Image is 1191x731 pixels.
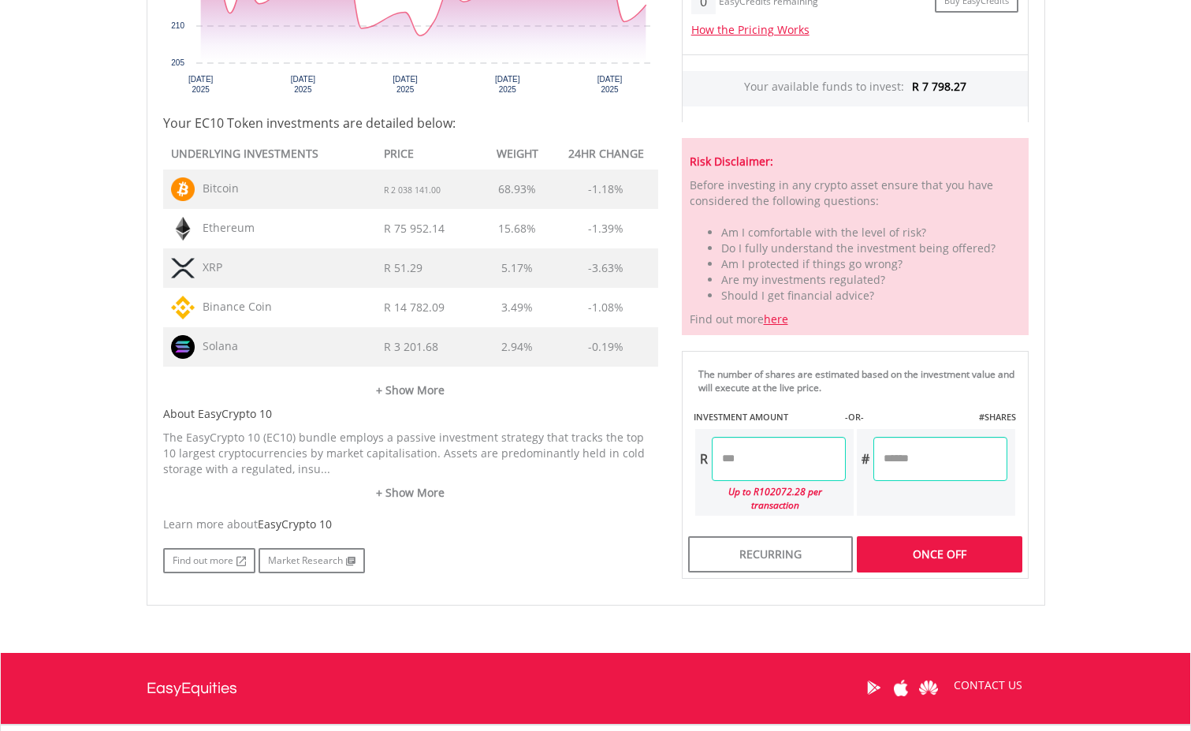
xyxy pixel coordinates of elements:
th: UNDERLYING INVESTMENTS [163,140,376,170]
li: Should I get financial advice? [721,288,1021,304]
span: Ethereum [195,220,255,235]
div: Learn more about [163,517,658,532]
td: -3.63% [554,248,658,288]
span: Binance Coin [195,299,272,314]
li: Am I comfortable with the level of risk? [721,225,1021,241]
div: Before investing in any crypto asset ensure that you have considered the following questions: [690,177,1021,209]
div: R [695,437,712,481]
span: Solana [195,338,238,353]
td: 3.49% [481,288,554,327]
div: Find out more [682,138,1029,335]
text: [DATE] 2025 [393,75,418,94]
li: Do I fully understand the investment being offered? [721,241,1021,256]
a: How the Pricing Works [691,22,810,37]
th: 24HR CHANGE [554,140,658,170]
span: R 14 782.09 [384,300,445,315]
span: R 3 201.68 [384,339,438,354]
a: Market Research [259,548,365,573]
td: -1.18% [554,170,658,209]
span: R 51.29 [384,260,422,275]
td: -1.08% [554,288,658,327]
text: [DATE] 2025 [188,75,213,94]
a: here [764,311,788,326]
td: -0.19% [554,327,658,367]
a: + Show More [163,367,658,398]
div: Recurring [688,536,853,572]
a: Google Play [860,663,888,712]
td: 2.94% [481,327,554,367]
a: Apple [888,663,915,712]
li: Am I protected if things go wrong? [721,256,1021,272]
img: TOKEN.ETH.png [171,217,195,241]
span: R 2 038 141.00 [384,185,441,196]
a: + Show More [163,485,658,501]
a: Find out more [163,548,255,573]
li: Are my investments regulated? [721,272,1021,288]
span: R 7 798.27 [912,79,966,94]
h4: Your EC10 Token investments are detailed below: [163,114,658,132]
text: [DATE] 2025 [495,75,520,94]
a: CONTACT US [943,663,1033,707]
td: 68.93% [481,170,554,209]
img: TOKEN.XRP.png [171,256,195,280]
div: # [857,437,873,481]
td: 15.68% [481,209,554,248]
a: EasyEquities [147,653,237,724]
img: TOKEN.BNB.png [171,296,195,319]
h5: Risk Disclaimer: [690,154,1021,170]
span: XRP [195,259,222,274]
text: [DATE] 2025 [597,75,622,94]
label: INVESTMENT AMOUNT [694,411,788,423]
text: [DATE] 2025 [290,75,315,94]
th: PRICE [376,140,481,170]
label: -OR- [845,411,864,423]
img: TOKEN.SOL.png [171,335,195,359]
div: Your available funds to invest: [683,71,1028,106]
th: WEIGHT [481,140,554,170]
div: Up to R102072.28 per transaction [695,481,846,516]
div: Once Off [857,536,1022,572]
a: Huawei [915,663,943,712]
text: 205 [171,58,184,67]
p: The EasyCrypto 10 (EC10) bundle employs a passive investment strategy that tracks the top 10 larg... [163,430,658,477]
text: 210 [171,21,184,30]
span: R 75 952.14 [384,221,445,236]
div: The number of shares are estimated based on the investment value and will execute at the live price. [698,367,1022,394]
h5: About EasyCrypto 10 [163,406,658,422]
img: TOKEN.BTC.png [171,177,195,201]
label: #SHARES [979,411,1016,423]
td: 5.17% [481,248,554,288]
span: EasyCrypto 10 [258,517,332,531]
span: Bitcoin [195,181,239,196]
td: -1.39% [554,209,658,248]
